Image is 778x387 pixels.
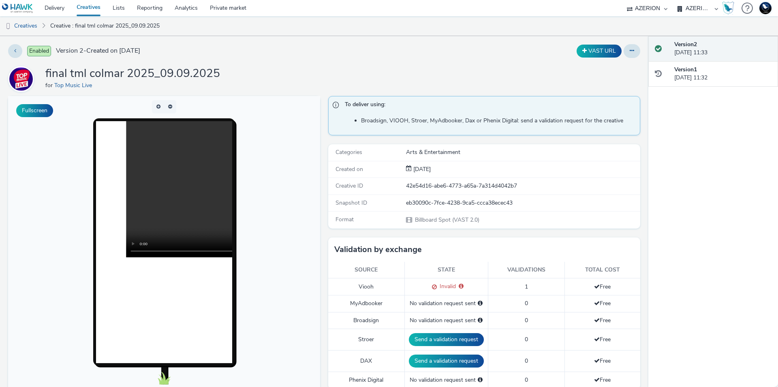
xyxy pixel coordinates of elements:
button: Send a validation request [409,333,484,346]
td: Stroer [328,329,404,351]
div: Creation 09 September 2025, 11:32 [412,165,431,173]
div: [DATE] 11:32 [674,66,772,82]
span: Invalid [437,282,456,290]
span: Free [594,376,611,384]
div: No validation request sent [409,299,484,308]
span: Free [594,299,611,307]
h1: final tml colmar 2025_09.09.2025 [45,66,220,81]
div: Arts & Entertainment [406,148,639,156]
td: Viooh [328,278,404,295]
div: No validation request sent [409,376,484,384]
span: [DATE] [412,165,431,173]
span: To deliver using: [345,100,632,111]
div: [DATE] 11:33 [674,41,772,57]
td: MyAdbooker [328,295,404,312]
div: Please select a deal below and click on Send to send a validation request to MyAdbooker. [478,299,483,308]
span: 0 [525,376,528,384]
span: Created on [336,165,363,173]
div: No validation request sent [409,316,484,325]
span: Creative ID [336,182,363,190]
strong: Version 1 [674,66,697,73]
th: Validations [488,262,564,278]
span: 0 [525,357,528,365]
div: eb30090c-7fce-4238-9ca5-ccca38ecec43 [406,199,639,207]
img: undefined Logo [2,3,33,13]
th: Total cost [564,262,640,278]
a: Creative : final tml colmar 2025_09.09.2025 [46,16,164,36]
button: Fullscreen [16,104,53,117]
span: Snapshot ID [336,199,367,207]
strong: Version 2 [674,41,697,48]
span: Free [594,336,611,343]
th: Source [328,262,404,278]
span: Format [336,216,354,223]
li: Broadsign, VIOOH, Stroer, MyAdbooker, Dax or Phenix Digital: send a validation request for the cr... [361,117,636,125]
img: Top Music Live [9,67,33,91]
img: Support Hawk [759,2,772,14]
h3: Validation by exchange [334,244,422,256]
div: Please select a deal below and click on Send to send a validation request to Broadsign. [478,316,483,325]
img: Hawk Academy [722,2,734,15]
span: 0 [525,299,528,307]
span: 0 [525,316,528,324]
td: DAX [328,351,404,372]
span: Billboard Spot (VAST 2.0) [414,216,479,224]
th: State [404,262,488,278]
div: 42e54d16-abe6-4773-a65a-7a314d4042b7 [406,182,639,190]
img: dooh [4,22,12,30]
button: VAST URL [577,45,622,58]
button: Send a validation request [409,355,484,368]
span: 0 [525,336,528,343]
span: 1 [525,283,528,291]
span: Free [594,357,611,365]
span: Free [594,283,611,291]
td: Broadsign [328,312,404,329]
span: for [45,81,54,89]
a: Top Music Live [8,75,37,83]
span: Categories [336,148,362,156]
span: Free [594,316,611,324]
div: Duplicate the creative as a VAST URL [575,45,624,58]
a: Hawk Academy [722,2,737,15]
span: Enabled [27,46,51,56]
div: Please select a deal below and click on Send to send a validation request to Phenix Digital. [478,376,483,384]
span: Version 2 - Created on [DATE] [56,46,140,56]
a: Top Music Live [54,81,95,89]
